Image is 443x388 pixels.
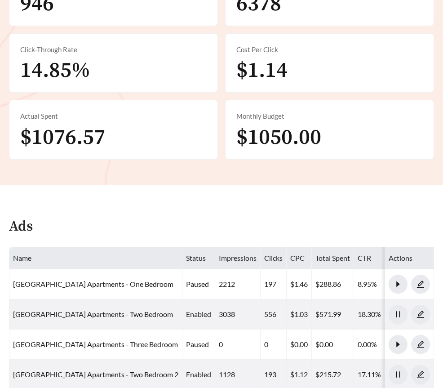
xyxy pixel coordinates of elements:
[358,254,371,262] span: CTR
[412,280,430,288] span: edit
[389,365,408,384] button: pause
[215,330,261,360] td: 0
[312,247,354,269] th: Total Spent
[389,305,408,324] button: pause
[411,370,430,379] a: edit
[411,365,430,384] button: edit
[236,57,288,84] span: $1.14
[389,340,407,348] span: caret-right
[20,45,207,55] div: Click-Through Rate
[9,247,182,269] th: Name
[13,340,178,348] a: [GEOGRAPHIC_DATA] Apartments - Three Bedroom
[389,335,408,354] button: caret-right
[287,269,312,299] td: $1.46
[354,269,385,299] td: 8.95%
[13,310,173,318] a: [GEOGRAPHIC_DATA] Apartments - Two Bedroom
[411,340,430,348] a: edit
[261,269,287,299] td: 197
[261,330,287,360] td: 0
[236,45,423,55] div: Cost Per Click
[287,330,312,360] td: $0.00
[412,370,430,379] span: edit
[215,247,261,269] th: Impressions
[186,310,211,318] span: enabled
[20,57,90,84] span: 14.85%
[290,254,305,262] span: CPC
[13,370,178,379] a: [GEOGRAPHIC_DATA] Apartments - Two Bedroom 2
[261,299,287,330] td: 556
[20,111,207,121] div: Actual Spent
[389,280,407,288] span: caret-right
[411,335,430,354] button: edit
[385,247,434,269] th: Actions
[186,280,209,288] span: paused
[261,247,287,269] th: Clicks
[312,269,354,299] td: $288.86
[215,269,261,299] td: 2212
[186,340,209,348] span: paused
[13,280,173,288] a: [GEOGRAPHIC_DATA] Apartments - One Bedroom
[312,330,354,360] td: $0.00
[287,299,312,330] td: $1.03
[9,219,33,235] h4: Ads
[389,310,407,318] span: pause
[236,124,321,151] span: $1050.00
[411,310,430,318] a: edit
[354,299,385,330] td: 18.30%
[215,299,261,330] td: 3038
[312,299,354,330] td: $571.99
[412,340,430,348] span: edit
[412,310,430,318] span: edit
[186,370,211,379] span: enabled
[182,247,215,269] th: Status
[20,124,105,151] span: $1076.57
[411,280,430,288] a: edit
[389,370,407,379] span: pause
[411,305,430,324] button: edit
[236,111,423,121] div: Monthly Budget
[389,275,408,294] button: caret-right
[411,275,430,294] button: edit
[354,330,385,360] td: 0.00%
